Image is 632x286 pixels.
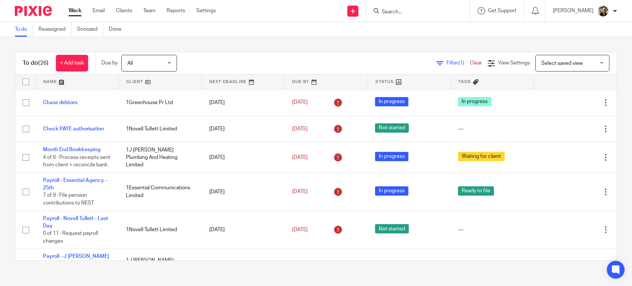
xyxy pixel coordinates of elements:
[375,123,409,133] span: Not started
[458,152,505,161] span: Waiting for client
[43,147,100,152] a: Month End Bookkeeping
[127,61,133,66] span: All
[292,189,308,194] span: [DATE]
[109,22,127,37] a: Done
[43,126,104,132] a: Check PAYE authorisation
[93,7,105,14] a: Email
[43,100,77,105] a: Chase debtors
[470,60,482,66] a: Clear
[458,97,491,106] span: In progress
[68,7,81,14] a: Work
[118,142,201,173] td: 1J [PERSON_NAME] Plumbing And Heating Limited
[143,7,156,14] a: Team
[15,22,33,37] a: To do
[381,9,448,16] input: Search
[375,186,408,196] span: In progress
[292,227,308,232] span: [DATE]
[43,231,98,244] span: 0 of 11 · Request payroll changes
[196,7,216,14] a: Settings
[56,55,88,71] a: + Add task
[458,60,464,66] span: (1)
[498,60,530,66] span: View Settings
[458,80,471,84] span: Tags
[23,59,49,67] h1: To do
[458,125,526,133] div: ---
[292,155,308,160] span: [DATE]
[118,173,201,211] td: 1Essential Communications Limited
[118,211,201,249] td: 1Novell Tullett Limited
[553,7,593,14] p: [PERSON_NAME]
[43,178,107,190] a: Payroll - Essential Agency - 25th
[202,173,285,211] td: [DATE]
[541,61,583,66] span: Select saved view
[375,224,409,233] span: Not started
[202,116,285,142] td: [DATE]
[375,152,408,161] span: In progress
[39,22,71,37] a: Reassigned
[167,7,185,14] a: Reports
[447,60,470,66] span: Filter
[77,22,103,37] a: Snoozed
[38,60,49,66] span: (26)
[101,59,118,67] p: Due by
[292,100,308,105] span: [DATE]
[43,193,94,206] span: 7 of 9 · File pension contributions to NEST
[43,216,108,229] a: Payroll - Novell Tullett - Last Day
[597,5,609,17] img: Photo2.jpg
[116,7,132,14] a: Clients
[43,155,110,168] span: 4 of 6 · Process receipts sent from client + reconcile bank
[15,6,52,16] img: Pixie
[202,89,285,116] td: [DATE]
[118,116,201,142] td: 1Novell Tullett Limited
[43,254,109,266] a: Payroll - J [PERSON_NAME] Plumbing - 28th
[375,97,408,106] span: In progress
[458,226,526,233] div: ---
[488,8,516,13] span: Get Support
[202,211,285,249] td: [DATE]
[292,126,308,132] span: [DATE]
[118,89,201,116] td: 1Greenhouse Pr Ltd
[202,142,285,173] td: [DATE]
[458,186,494,196] span: Ready to file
